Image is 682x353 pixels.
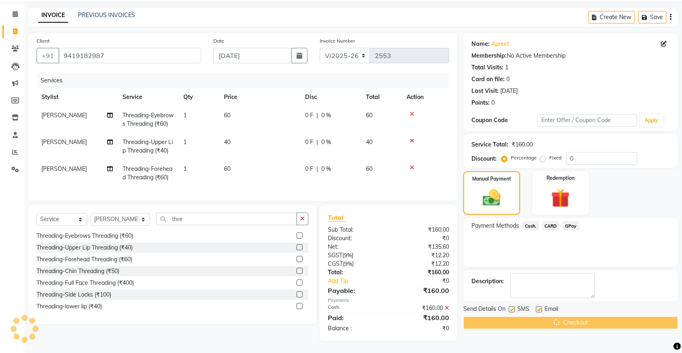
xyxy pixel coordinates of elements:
a: INVOICE [38,8,68,23]
button: Save [638,11,667,24]
button: Create New [588,11,635,24]
span: SMS [517,305,529,315]
input: Search by Name/Mobile/Email/Code [58,48,201,63]
div: Last Visit: [471,87,499,95]
span: 60 [366,165,372,172]
div: ₹160.00 [512,140,533,149]
div: Payable: [322,286,389,295]
span: 0 F [305,165,313,173]
div: [DATE] [500,87,518,95]
div: 1 [505,63,508,72]
div: Discount: [322,234,389,243]
div: ₹160.00 [389,268,456,277]
div: Discount: [471,155,497,163]
div: Membership: [471,52,507,60]
span: Cash. [522,221,539,230]
span: 40 [224,138,230,146]
label: Date [213,37,224,45]
th: Qty [179,88,219,106]
input: Enter Offer / Coupon Code [538,114,637,127]
a: PREVIOUS INVOICES [78,11,135,19]
div: ( ) [322,260,389,268]
a: Apreet [491,40,509,48]
input: Search or Scan [156,213,297,225]
span: Threading-Upper Lip Threading (₹40) [123,138,173,154]
div: 0 [506,75,510,84]
div: ( ) [322,251,389,260]
span: 9% [344,260,352,267]
span: 9% [344,252,352,258]
button: +91 [37,48,59,63]
label: Percentage [511,154,537,161]
div: No Active Membership [471,52,670,60]
div: ₹0 [389,234,456,243]
div: ₹12.20 [389,251,456,260]
div: Sub Total: [322,226,389,234]
span: Threading-Forehead Threading (₹60) [123,165,172,181]
div: Name: [471,40,490,48]
span: Total [328,213,346,222]
img: _cash.svg [477,187,506,208]
span: | [316,165,318,173]
span: CARD [542,221,559,230]
div: Threading-Side Locks (₹100) [37,291,111,299]
div: ₹0 [389,324,456,333]
div: Total Visits: [471,63,503,72]
div: ₹0 [400,277,455,285]
th: Disc [300,88,361,106]
img: _gift.svg [545,187,576,210]
div: Service Total: [471,140,508,149]
span: [PERSON_NAME] [41,112,87,119]
span: 60 [224,112,230,119]
a: Add Tip [322,277,400,285]
div: ₹12.20 [389,260,456,268]
span: [PERSON_NAME] [41,138,87,146]
th: Total [361,88,402,106]
span: GPay [563,221,579,230]
div: Paid: [322,313,389,323]
th: Stylist [37,88,118,106]
div: ₹160.00 [389,286,456,295]
span: 0 F [305,111,313,120]
div: Coupon Code [471,116,538,125]
span: | [316,138,318,146]
th: Price [219,88,300,106]
span: 1 [183,165,187,172]
div: ₹160.00 [389,226,456,234]
span: 0 % [321,138,331,146]
span: 0 F [305,138,313,146]
button: Apply [640,114,663,127]
div: Balance : [322,324,389,333]
span: Threading-Eyebrows Threading (₹60) [123,112,174,127]
div: Threading-lower lip (₹40) [37,302,102,311]
div: ₹160.00 [389,313,456,323]
div: Threading-Upper Lip Threading (₹40) [37,243,133,252]
span: 0 % [321,165,331,173]
span: SGST [328,252,342,259]
div: Net: [322,243,389,251]
div: Total: [322,268,389,277]
span: 1 [183,112,187,119]
div: Card on file: [471,75,505,84]
span: 0 % [321,111,331,120]
span: Payment Methods [471,222,519,230]
th: Action [402,88,449,106]
div: ₹135.60 [389,243,456,251]
div: Description: [471,277,504,286]
div: Threading-Chin Threading (₹50) [37,267,119,276]
div: Threading-Eyebrows Threading (₹60) [37,232,133,240]
div: Points: [471,99,490,107]
div: Cash. [322,304,389,312]
span: Email [544,305,558,315]
label: Invoice Number [320,37,355,45]
span: | [316,111,318,120]
div: Threading-Forehead Threading (₹60) [37,255,132,264]
div: Payments [328,297,449,304]
span: Send Details On [463,305,506,315]
span: 40 [366,138,372,146]
label: Redemption [546,174,574,182]
label: Fixed [549,154,562,161]
label: Manual Payment [472,175,511,183]
span: [PERSON_NAME] [41,165,87,172]
div: ₹160.00 [389,304,456,312]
